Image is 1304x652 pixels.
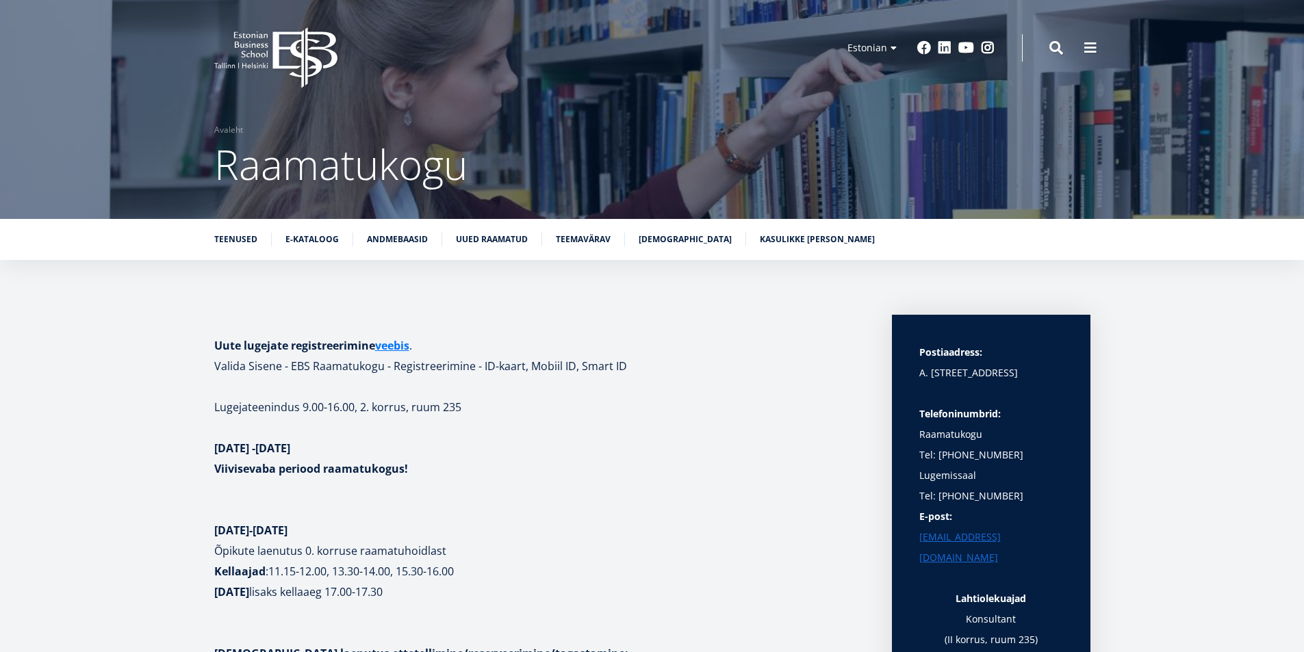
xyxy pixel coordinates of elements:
a: Kasulikke [PERSON_NAME] [760,233,875,246]
a: Avaleht [214,123,243,137]
p: Lugejateenindus 9.00-16.00, 2. korrus, ruum 235 [214,397,865,417]
strong: Postiaadress: [919,345,982,358]
strong: E-post: [919,510,952,523]
a: [EMAIL_ADDRESS][DOMAIN_NAME] [919,527,1063,568]
a: [DEMOGRAPHIC_DATA] [639,233,732,246]
h1: . Valida Sisene - EBS Raamatukogu - Registreerimine - ID-kaart, Mobiil ID, Smart ID [214,335,865,376]
p: A. [STREET_ADDRESS] [919,363,1063,383]
strong: Viivisevaba periood raamatukogus! [214,461,408,476]
p: Raamatukogu [919,404,1063,445]
strong: [DATE]-[DATE] [214,523,287,538]
strong: [DATE] -[DATE] [214,441,290,456]
strong: Uute lugejate registreerimine [214,338,409,353]
b: lisaks kellaaeg 17.00-17.30 [249,584,383,599]
a: Teenused [214,233,257,246]
b: 11.15-12.00, 13.30-14.00, 15.30-16.00 [268,564,454,579]
a: Teemavärav [556,233,611,246]
strong: Lahtiolekuajad [956,592,1026,605]
strong: [DATE] [214,584,249,599]
a: E-kataloog [285,233,339,246]
a: Facebook [917,41,931,55]
span: Raamatukogu [214,136,468,192]
p: : [214,540,865,602]
strong: Telefoninumbrid: [919,407,1001,420]
p: Tel: [PHONE_NUMBER] Lugemissaal [919,445,1063,486]
strong: Kellaajad [214,564,266,579]
a: Youtube [958,41,974,55]
p: Tel: [PHONE_NUMBER] [919,486,1063,506]
a: Uued raamatud [456,233,528,246]
a: veebis [375,335,409,356]
a: Andmebaasid [367,233,428,246]
a: Instagram [981,41,995,55]
b: Õpikute laenutus 0. korruse raamatuhoidlast [214,543,446,558]
a: Linkedin [938,41,951,55]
